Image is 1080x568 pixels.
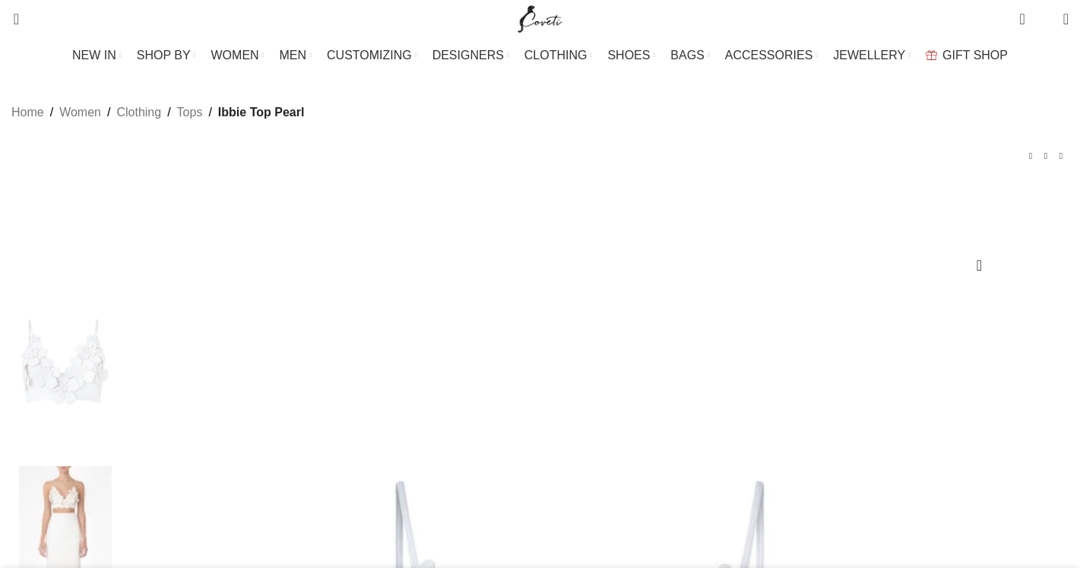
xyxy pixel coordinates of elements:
[19,282,112,459] img: silvia tcherassi Tops
[59,103,101,122] a: Women
[327,40,417,71] a: CUSTOMIZING
[833,48,905,62] span: JEWELLERY
[280,40,312,71] a: MEN
[1023,148,1038,163] a: Previous product
[432,40,509,71] a: DESIGNERS
[116,103,161,122] a: Clothing
[1053,148,1069,163] a: Next product
[942,48,1008,62] span: GIFT SHOP
[72,48,116,62] span: NEW IN
[4,4,19,34] a: Search
[524,48,588,62] span: CLOTHING
[670,40,709,71] a: BAGS
[1021,8,1032,19] span: 0
[1012,4,1032,34] a: 0
[11,103,44,122] a: Home
[218,103,305,122] span: Ibbie Top Pearl
[1037,4,1052,34] div: My Wishlist
[137,40,196,71] a: SHOP BY
[432,48,504,62] span: DESIGNERS
[177,103,203,122] a: Tops
[72,40,122,71] a: NEW IN
[833,40,911,71] a: JEWELLERY
[670,48,704,62] span: BAGS
[515,11,565,24] a: Site logo
[524,40,593,71] a: CLOTHING
[607,48,650,62] span: SHOES
[11,103,304,122] nav: Breadcrumb
[327,48,412,62] span: CUSTOMIZING
[280,48,307,62] span: MEN
[926,40,1008,71] a: GIFT SHOP
[137,48,191,62] span: SHOP BY
[1040,15,1051,27] span: 0
[4,40,1076,71] div: Main navigation
[725,40,819,71] a: ACCESSORIES
[725,48,813,62] span: ACCESSORIES
[926,50,937,60] img: GiftBag
[211,40,264,71] a: WOMEN
[211,48,259,62] span: WOMEN
[607,40,655,71] a: SHOES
